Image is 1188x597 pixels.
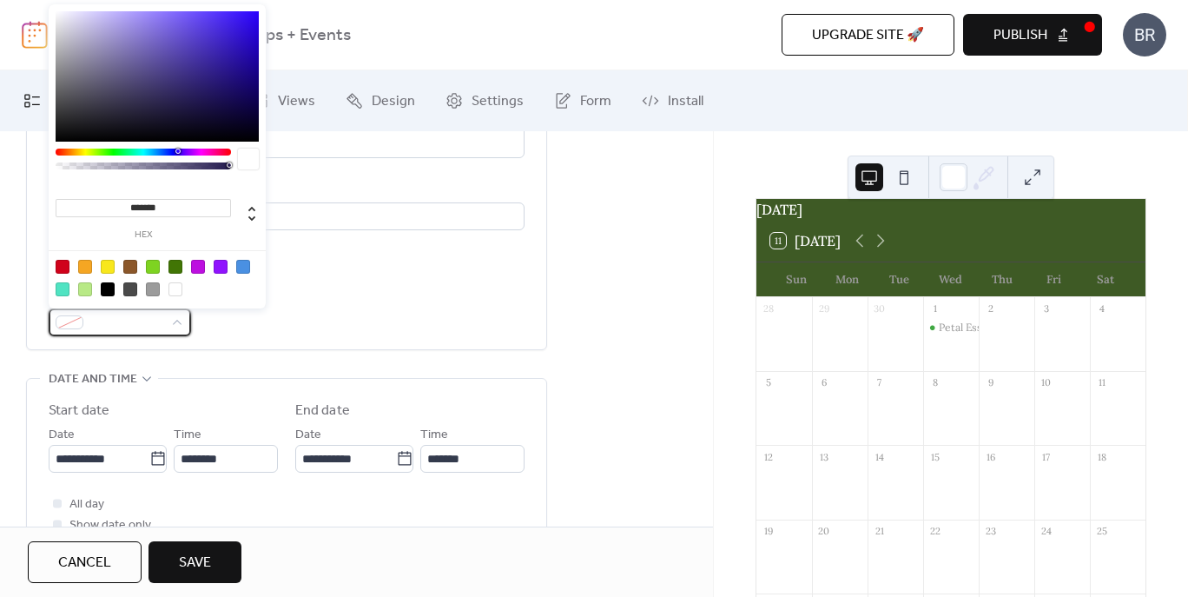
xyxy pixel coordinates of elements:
[10,77,125,124] a: My Events
[1080,262,1132,297] div: Sat
[179,553,211,574] span: Save
[1039,302,1053,315] div: 3
[56,282,69,296] div: #50E3C2
[873,450,886,463] div: 14
[1095,376,1108,389] div: 11
[923,321,979,335] div: Petal Essences with Analise Stein
[762,302,775,315] div: 28
[963,14,1102,56] button: Publish
[984,302,997,315] div: 2
[58,553,111,574] span: Cancel
[756,199,1145,220] div: [DATE]
[236,260,250,274] div: #4A90E2
[168,282,182,296] div: #FFFFFF
[168,260,182,274] div: #417505
[200,19,351,52] b: Workshops + Events
[762,450,775,463] div: 12
[49,425,75,446] span: Date
[993,25,1047,46] span: Publish
[146,282,160,296] div: #9B9B9B
[420,425,448,446] span: Time
[984,525,997,538] div: 23
[812,25,924,46] span: Upgrade site 🚀
[928,376,941,389] div: 8
[817,302,830,315] div: 29
[817,450,830,463] div: 13
[984,450,997,463] div: 16
[432,77,537,124] a: Settings
[977,262,1028,297] div: Thu
[928,525,941,538] div: 22
[49,369,137,390] span: Date and time
[101,260,115,274] div: #F8E71C
[1095,302,1108,315] div: 4
[762,376,775,389] div: 5
[668,91,703,112] span: Install
[472,91,524,112] span: Settings
[174,425,201,446] span: Time
[939,321,1125,335] div: Petal Essences with [PERSON_NAME]
[1039,376,1053,389] div: 10
[822,262,873,297] div: Mon
[278,91,315,112] span: Views
[78,260,92,274] div: #F5A623
[873,525,886,538] div: 21
[372,91,415,112] span: Design
[629,77,716,124] a: Install
[874,262,925,297] div: Tue
[191,260,205,274] div: #BD10E0
[928,302,941,315] div: 1
[817,376,830,389] div: 6
[295,401,350,421] div: End date
[78,282,92,296] div: #B8E986
[1095,525,1108,538] div: 25
[580,91,611,112] span: Form
[123,260,137,274] div: #8B572A
[56,230,231,240] label: hex
[770,262,822,297] div: Sun
[925,262,976,297] div: Wed
[928,450,941,463] div: 15
[49,179,521,200] div: Location
[123,282,137,296] div: #4A4A4A
[1039,525,1053,538] div: 24
[101,282,115,296] div: #000000
[333,77,428,124] a: Design
[1095,450,1108,463] div: 18
[69,515,151,536] span: Show date only
[782,14,954,56] button: Upgrade site 🚀
[1039,450,1053,463] div: 17
[49,401,109,421] div: Start date
[239,77,328,124] a: Views
[762,525,775,538] div: 19
[28,541,142,583] button: Cancel
[764,229,847,253] button: 11[DATE]
[1028,262,1079,297] div: Fri
[817,525,830,538] div: 20
[22,21,48,49] img: logo
[295,425,321,446] span: Date
[984,376,997,389] div: 9
[56,260,69,274] div: #D0021B
[1123,13,1166,56] div: BR
[873,302,886,315] div: 30
[69,494,104,515] span: All day
[214,260,228,274] div: #9013FE
[541,77,624,124] a: Form
[148,541,241,583] button: Save
[873,376,886,389] div: 7
[146,260,160,274] div: #7ED321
